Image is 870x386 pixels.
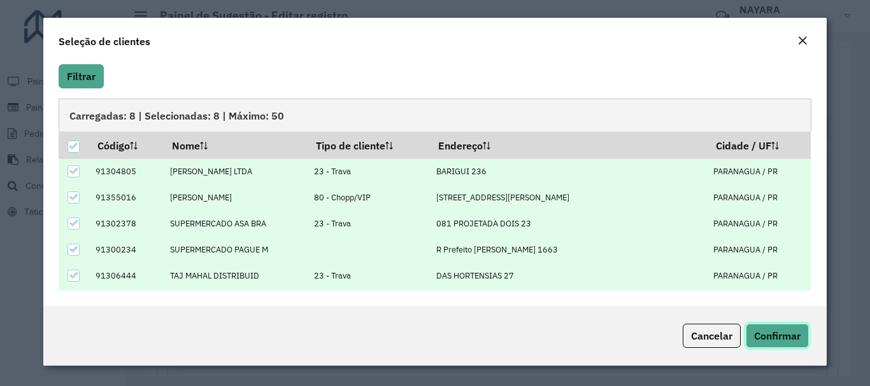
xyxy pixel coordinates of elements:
[707,210,811,237] td: PARANAGUA / PR
[308,132,430,158] th: Tipo de cliente
[707,132,811,158] th: Cidade / UF
[429,159,706,185] td: BARIGUI 236
[429,132,706,158] th: Endereço
[164,289,308,315] td: TORQUETI & NERI SUPE
[164,237,308,263] td: SUPERMERCADO PAGUE M
[89,210,164,237] td: 91302378
[89,132,164,158] th: Código
[164,184,308,210] td: [PERSON_NAME]
[308,289,430,315] td: 23 - Trava
[691,329,732,342] span: Cancelar
[308,159,430,185] td: 23 - Trava
[683,324,741,348] button: Cancelar
[707,159,811,185] td: PARANAGUA / PR
[707,263,811,289] td: PARANAGUA / PR
[164,210,308,237] td: SUPERMERCADO ASA BRA
[89,237,164,263] td: 91300234
[89,289,164,315] td: 91303559
[89,159,164,185] td: 91304805
[308,184,430,210] td: 80 - Chopp/VIP
[164,159,308,185] td: [PERSON_NAME] LTDA
[308,263,430,289] td: 23 - Trava
[429,184,706,210] td: [STREET_ADDRESS][PERSON_NAME]
[164,132,308,158] th: Nome
[794,33,811,50] button: Close
[707,289,811,315] td: PARANAGUA / PR
[707,184,811,210] td: PARANAGUA / PR
[429,289,706,315] td: AV GENERAL [PERSON_NAME] [PERSON_NAME] DA547
[746,324,809,348] button: Confirmar
[429,263,706,289] td: DAS HORTENSIAS 27
[89,184,164,210] td: 91355016
[429,237,706,263] td: R Prefeito [PERSON_NAME] 1663
[754,329,801,342] span: Confirmar
[797,36,808,46] em: Fechar
[429,210,706,237] td: 081 PROJETADA DOIS 23
[59,64,104,88] button: Filtrar
[308,210,430,237] td: 23 - Trava
[164,263,308,289] td: TAJ MAHAL DISTRIBUID
[59,34,150,49] h4: Seleção de clientes
[89,263,164,289] td: 91306444
[707,237,811,263] td: PARANAGUA / PR
[59,99,811,132] div: Carregadas: 8 | Selecionadas: 8 | Máximo: 50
